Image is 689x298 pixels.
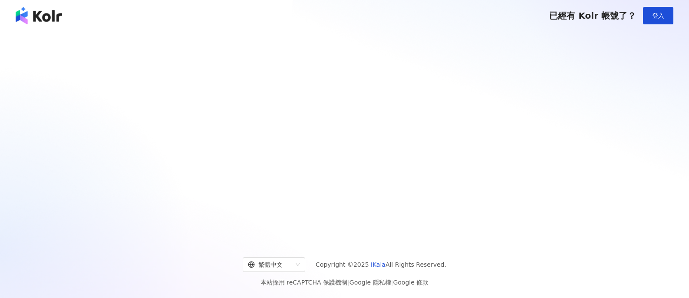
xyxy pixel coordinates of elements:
[391,279,393,286] span: |
[347,279,349,286] span: |
[371,261,386,268] a: iKala
[349,279,391,286] a: Google 隱私權
[16,7,62,24] img: logo
[643,7,673,24] button: 登入
[248,258,292,272] div: 繁體中文
[549,10,636,21] span: 已經有 Kolr 帳號了？
[393,279,429,286] a: Google 條款
[652,12,664,19] span: 登入
[260,277,429,288] span: 本站採用 reCAPTCHA 保護機制
[316,259,446,270] span: Copyright © 2025 All Rights Reserved.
